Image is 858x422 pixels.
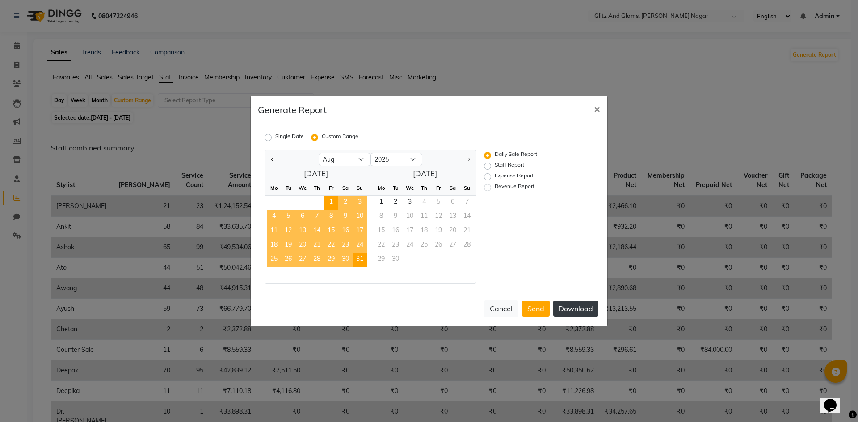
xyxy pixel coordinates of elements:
[319,153,370,166] select: Select month
[338,210,353,224] span: 9
[258,103,327,117] h5: Generate Report
[281,210,295,224] div: Tuesday, August 5, 2025
[388,196,403,210] div: Tuesday, September 2, 2025
[310,253,324,267] div: Thursday, August 28, 2025
[495,150,537,161] label: Daily Sale Report
[338,253,353,267] div: Saturday, August 30, 2025
[353,196,367,210] span: 3
[353,238,367,253] span: 24
[281,181,295,195] div: Tu
[353,224,367,238] div: Sunday, August 17, 2025
[295,181,310,195] div: We
[324,210,338,224] span: 8
[324,181,338,195] div: Fr
[338,196,353,210] span: 2
[310,253,324,267] span: 28
[353,196,367,210] div: Sunday, August 3, 2025
[495,171,534,182] label: Expense Report
[338,238,353,253] span: 23
[338,224,353,238] div: Saturday, August 16, 2025
[310,210,324,224] span: 7
[324,224,338,238] span: 15
[446,181,460,195] div: Sa
[310,181,324,195] div: Th
[495,161,524,171] label: Staff Report
[310,224,324,238] span: 14
[310,238,324,253] span: 21
[495,182,534,193] label: Revenue Report
[820,386,849,413] iframe: chat widget
[484,300,518,317] button: Cancel
[374,181,388,195] div: Mo
[295,210,310,224] div: Wednesday, August 6, 2025
[324,238,338,253] div: Friday, August 22, 2025
[295,224,310,238] span: 13
[460,181,474,195] div: Su
[338,210,353,224] div: Saturday, August 9, 2025
[310,224,324,238] div: Thursday, August 14, 2025
[267,224,281,238] span: 11
[267,253,281,267] span: 25
[353,210,367,224] div: Sunday, August 10, 2025
[267,210,281,224] span: 4
[281,238,295,253] span: 19
[267,253,281,267] div: Monday, August 25, 2025
[324,196,338,210] span: 1
[403,196,417,210] span: 3
[553,301,598,317] button: Download
[267,238,281,253] span: 18
[353,224,367,238] span: 17
[275,132,304,143] label: Single Date
[295,224,310,238] div: Wednesday, August 13, 2025
[310,238,324,253] div: Thursday, August 21, 2025
[281,210,295,224] span: 5
[267,181,281,195] div: Mo
[267,224,281,238] div: Monday, August 11, 2025
[403,196,417,210] div: Wednesday, September 3, 2025
[370,153,422,166] select: Select year
[388,196,403,210] span: 2
[374,196,388,210] div: Monday, September 1, 2025
[281,224,295,238] span: 12
[338,224,353,238] span: 16
[353,210,367,224] span: 10
[324,210,338,224] div: Friday, August 8, 2025
[295,238,310,253] div: Wednesday, August 20, 2025
[338,253,353,267] span: 30
[338,238,353,253] div: Saturday, August 23, 2025
[338,181,353,195] div: Sa
[281,224,295,238] div: Tuesday, August 12, 2025
[295,253,310,267] span: 27
[388,181,403,195] div: Tu
[353,238,367,253] div: Sunday, August 24, 2025
[281,253,295,267] div: Tuesday, August 26, 2025
[587,96,607,121] button: Close
[324,224,338,238] div: Friday, August 15, 2025
[310,210,324,224] div: Thursday, August 7, 2025
[295,238,310,253] span: 20
[267,238,281,253] div: Monday, August 18, 2025
[324,253,338,267] div: Friday, August 29, 2025
[353,253,367,267] span: 31
[594,102,600,115] span: ×
[324,238,338,253] span: 22
[338,196,353,210] div: Saturday, August 2, 2025
[374,196,388,210] span: 1
[353,253,367,267] div: Sunday, August 31, 2025
[295,253,310,267] div: Wednesday, August 27, 2025
[324,253,338,267] span: 29
[267,210,281,224] div: Monday, August 4, 2025
[431,181,446,195] div: Fr
[417,181,431,195] div: Th
[281,253,295,267] span: 26
[295,210,310,224] span: 6
[322,132,358,143] label: Custom Range
[269,152,276,167] button: Previous month
[522,301,550,317] button: Send
[353,181,367,195] div: Su
[403,181,417,195] div: We
[324,196,338,210] div: Friday, August 1, 2025
[281,238,295,253] div: Tuesday, August 19, 2025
